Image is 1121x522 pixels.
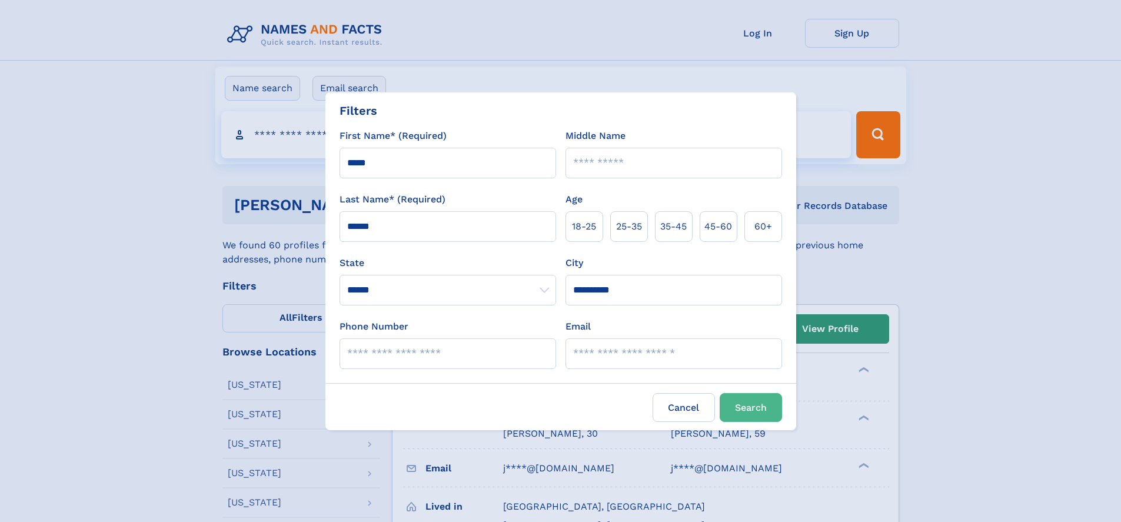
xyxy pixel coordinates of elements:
[572,220,596,234] span: 18‑25
[660,220,687,234] span: 35‑45
[566,129,626,143] label: Middle Name
[704,220,732,234] span: 45‑60
[340,256,556,270] label: State
[754,220,772,234] span: 60+
[653,393,715,422] label: Cancel
[566,192,583,207] label: Age
[616,220,642,234] span: 25‑35
[566,320,591,334] label: Email
[566,256,583,270] label: City
[340,192,445,207] label: Last Name* (Required)
[720,393,782,422] button: Search
[340,320,408,334] label: Phone Number
[340,129,447,143] label: First Name* (Required)
[340,102,377,119] div: Filters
